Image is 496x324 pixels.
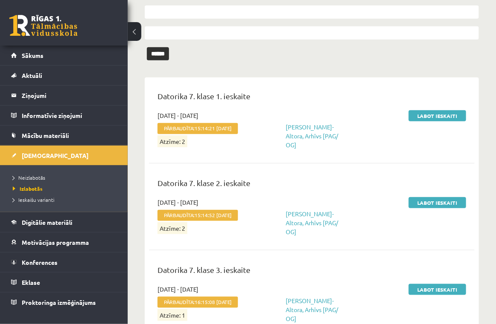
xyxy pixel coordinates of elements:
[158,309,187,321] span: Atzīme: 1
[13,185,119,192] a: Izlabotās
[158,222,187,234] span: Atzīme: 2
[158,177,466,193] p: Datorika 7. klase 2. ieskaite
[195,212,232,218] span: 15:14:52 [DATE]
[22,86,117,105] legend: Ziņojumi
[22,258,57,266] span: Konferences
[22,298,96,306] span: Proktoringa izmēģinājums
[22,152,89,159] span: [DEMOGRAPHIC_DATA]
[158,210,238,221] span: Pārbaudīta:
[11,86,117,105] a: Ziņojumi
[11,252,117,272] a: Konferences
[13,196,54,203] span: Ieskaišu varianti
[11,46,117,65] a: Sākums
[11,272,117,292] a: Eklase
[11,232,117,252] a: Motivācijas programma
[286,123,338,149] a: [PERSON_NAME]-Altora, Arhīvs [PAG/ OG]
[158,297,238,308] span: Pārbaudīta:
[158,123,238,134] span: Pārbaudīta:
[158,198,198,207] span: [DATE] - [DATE]
[158,90,466,106] p: Datorika 7. klase 1. ieskaite
[22,72,42,79] span: Aktuāli
[158,135,187,147] span: Atzīme: 2
[11,66,117,85] a: Aktuāli
[13,185,43,192] span: Izlabotās
[11,126,117,145] a: Mācību materiāli
[22,106,117,125] legend: Informatīvie ziņojumi
[158,264,466,280] p: Datorika 7. klase 3. ieskaite
[286,210,338,235] a: [PERSON_NAME]-Altora, Arhīvs [PAG/ OG]
[409,284,466,295] a: Labot ieskaiti
[195,299,232,305] span: 16:15:08 [DATE]
[409,110,466,121] a: Labot ieskaiti
[22,218,72,226] span: Digitālie materiāli
[22,238,89,246] span: Motivācijas programma
[11,292,117,312] a: Proktoringa izmēģinājums
[158,111,198,120] span: [DATE] - [DATE]
[409,197,466,208] a: Labot ieskaiti
[11,146,117,165] a: [DEMOGRAPHIC_DATA]
[22,278,40,286] span: Eklase
[13,174,45,181] span: Neizlabotās
[158,285,198,294] span: [DATE] - [DATE]
[11,106,117,125] a: Informatīvie ziņojumi
[11,212,117,232] a: Digitālie materiāli
[13,196,119,204] a: Ieskaišu varianti
[22,132,69,139] span: Mācību materiāli
[13,174,119,181] a: Neizlabotās
[286,297,338,322] a: [PERSON_NAME]-Altora, Arhīvs [PAG/ OG]
[22,52,43,59] span: Sākums
[9,15,77,36] a: Rīgas 1. Tālmācības vidusskola
[195,125,232,131] span: 15:14:21 [DATE]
